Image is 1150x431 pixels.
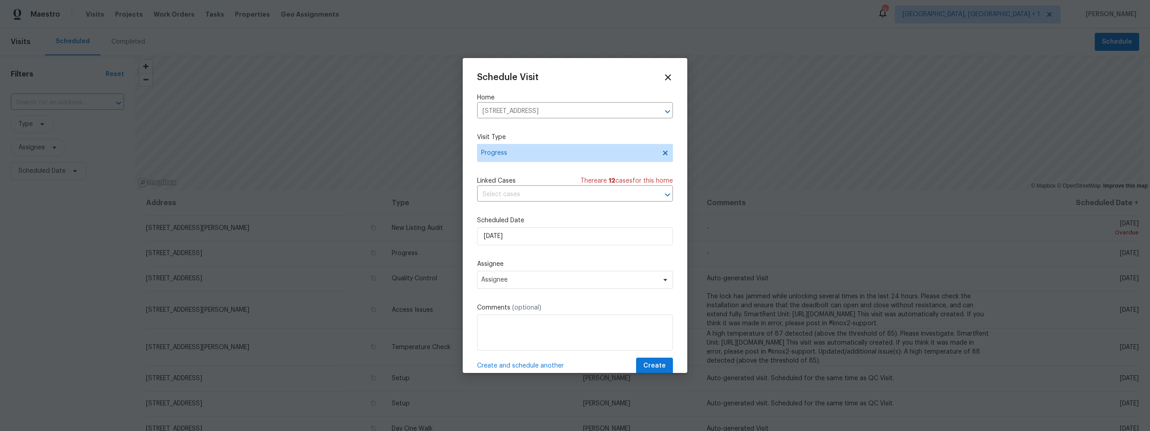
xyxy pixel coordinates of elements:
input: Select cases [477,188,648,202]
label: Scheduled Date [477,216,673,225]
span: Linked Cases [477,176,516,185]
span: Create [643,360,666,372]
button: Open [661,105,674,118]
label: Comments [477,303,673,312]
button: Open [661,189,674,201]
span: Progress [481,148,656,157]
span: (optional) [512,305,541,311]
label: Home [477,93,673,102]
label: Visit Type [477,133,673,142]
input: M/D/YYYY [477,227,673,245]
span: There are case s for this home [580,176,673,185]
span: Create and schedule another [477,361,564,370]
span: Close [663,72,673,82]
span: Schedule Visit [477,73,539,82]
label: Assignee [477,260,673,269]
span: Assignee [481,276,657,283]
input: Enter in an address [477,104,648,118]
span: 12 [609,178,615,184]
button: Create [636,358,673,374]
